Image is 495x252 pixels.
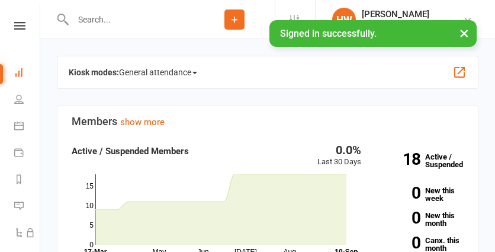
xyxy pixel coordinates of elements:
a: show more [120,117,165,127]
div: [PERSON_NAME]-WCKMAA [362,20,463,30]
span: General attendance [119,63,197,82]
strong: 0 [379,185,420,201]
h3: Members [72,116,464,127]
strong: Kiosk modes: [69,68,119,77]
a: Payments [14,141,41,167]
span: Signed in successfully. [280,28,377,39]
div: 0.0% [317,144,361,156]
div: HW [332,8,356,31]
input: Search... [69,11,194,28]
a: 18Active / Suspended [373,144,472,177]
button: × [454,20,475,46]
div: [PERSON_NAME] [362,9,463,20]
a: People [14,87,41,114]
a: 0New this month [379,212,464,227]
strong: 0 [379,235,420,251]
strong: 0 [379,210,420,226]
a: Calendar [14,114,41,141]
a: Reports [14,167,41,194]
div: Last 30 Days [317,144,361,168]
strong: Active / Suspended Members [72,146,189,157]
strong: 18 [379,151,420,167]
a: 0Canx. this month [379,237,464,252]
a: 0New this week [379,187,464,202]
a: Dashboard [14,60,41,87]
